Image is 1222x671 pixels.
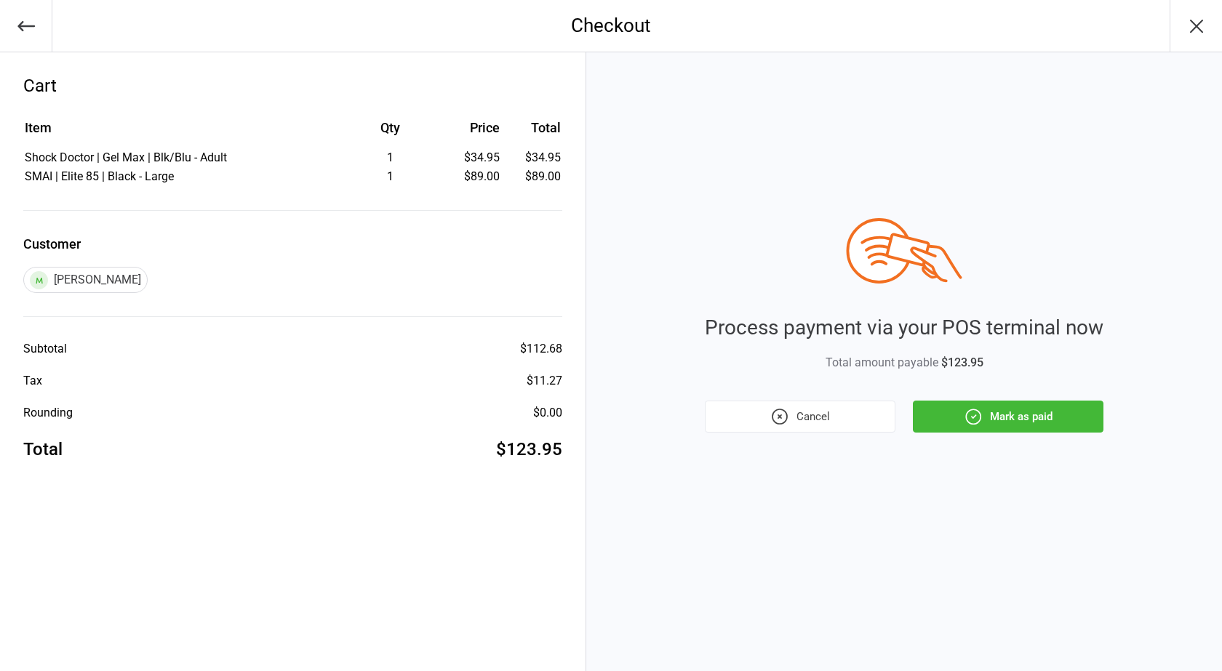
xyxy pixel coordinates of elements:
td: $89.00 [506,168,561,185]
div: Process payment via your POS terminal now [705,313,1103,343]
div: Price [442,118,500,137]
th: Qty [340,118,441,148]
button: Cancel [705,401,895,433]
div: 1 [340,149,441,166]
button: Mark as paid [913,401,1103,433]
label: Customer [23,234,562,254]
div: $112.68 [520,340,562,358]
div: $123.95 [496,436,562,462]
div: 1 [340,168,441,185]
div: Subtotal [23,340,67,358]
div: Cart [23,73,562,99]
span: SMAI | Elite 85 | Black - Large [25,169,174,183]
div: Total amount payable [705,354,1103,371]
span: $123.95 [941,355,983,369]
div: $34.95 [442,149,500,166]
div: [PERSON_NAME] [23,267,148,293]
th: Total [506,118,561,148]
span: Shock Doctor | Gel Max | Blk/Blu - Adult [25,150,227,164]
div: $11.27 [527,372,562,390]
div: $0.00 [533,404,562,422]
div: Total [23,436,63,462]
div: $89.00 [442,168,500,185]
div: Rounding [23,404,73,422]
td: $34.95 [506,149,561,166]
th: Item [25,118,338,148]
div: Tax [23,372,42,390]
